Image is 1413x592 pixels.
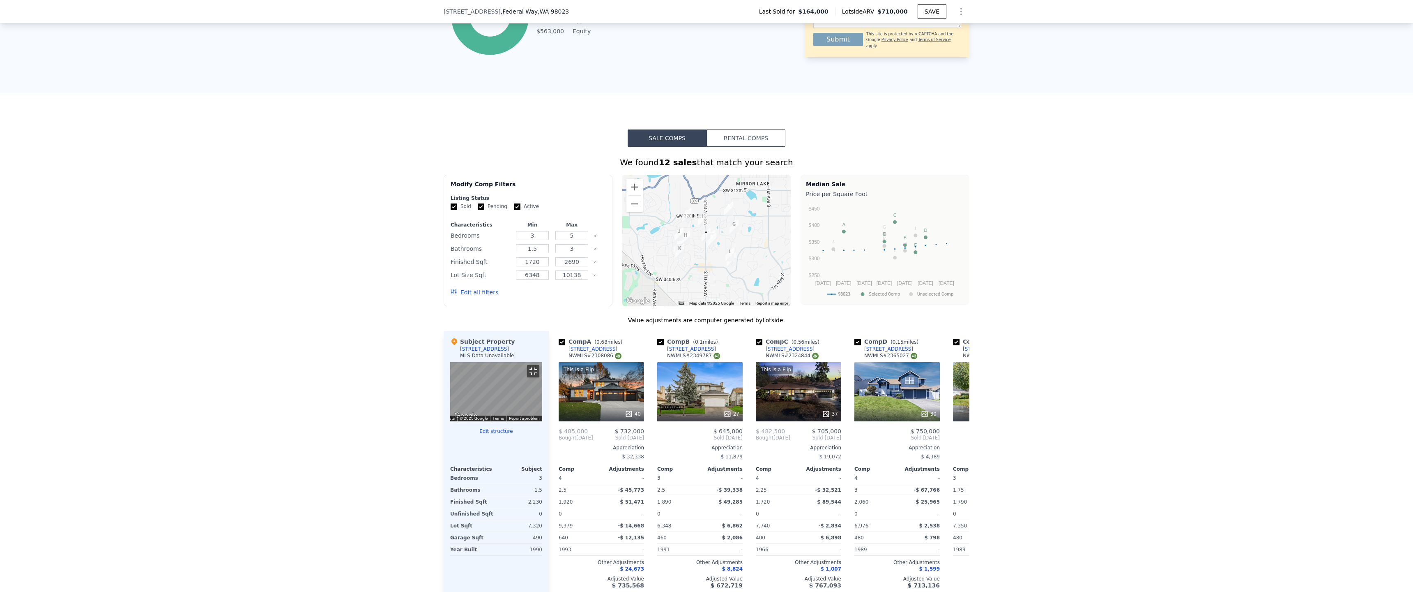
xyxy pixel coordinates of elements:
span: $ 6,862 [722,523,743,529]
img: Google [452,411,479,421]
span: 400 [756,535,765,541]
input: Pending [478,203,484,210]
div: 2,230 [498,496,542,508]
div: Median Sale [806,180,964,188]
div: [STREET_ADDRESS] [667,346,716,352]
span: 480 [854,535,864,541]
span: $ 19,072 [819,454,841,460]
div: This is a Flip [562,365,596,374]
div: Street View [450,362,542,421]
div: Adjustments [601,466,644,472]
div: [STREET_ADDRESS] [963,346,1012,352]
text: E [883,231,886,236]
span: 1,790 [953,499,967,505]
text: F [914,243,917,247]
div: 2.5 [559,484,600,496]
div: Comp A [559,338,626,346]
div: 1991 [657,544,698,555]
td: $563,000 [536,27,564,36]
div: Max [554,222,590,228]
div: NWMLS # 2349787 [667,352,720,359]
span: $ 645,000 [713,428,743,435]
span: 480 [953,535,962,541]
div: Comp C [756,338,823,346]
div: Unfinished Sqft [450,508,495,520]
div: - [603,544,644,555]
div: Price per Square Foot [806,188,964,200]
span: -$ 32,521 [815,487,841,493]
div: Subject Property [450,338,515,346]
span: $ 750,000 [911,428,940,435]
span: Bought [559,435,576,441]
div: [STREET_ADDRESS] [460,346,509,352]
text: Unselected Comp [917,291,953,297]
a: [STREET_ADDRESS] [657,346,716,352]
div: - [800,544,841,555]
div: This site is protected by reCAPTCHA and the Google and apply. [866,31,961,49]
span: 1,890 [657,499,671,505]
a: Open this area in Google Maps (opens a new window) [452,411,479,421]
a: Open this area in Google Maps (opens a new window) [624,296,651,306]
text: I [915,226,916,231]
div: Comp [657,466,700,472]
div: Bathrooms [450,484,495,496]
div: 490 [498,532,542,543]
span: $ 767,093 [809,582,841,589]
button: Clear [593,234,596,238]
div: Other Adjustments [559,559,644,566]
div: Appreciation [953,444,1038,451]
div: 1993 [559,544,600,555]
div: 32824 19th Ave SW [706,230,715,244]
text: $450 [809,206,820,212]
div: Lot Sqft [450,520,495,532]
div: This is a Flip [759,365,793,374]
span: 0 [559,511,562,517]
span: $ 1,599 [919,566,940,572]
span: [STREET_ADDRESS] [444,7,501,16]
span: 1,720 [756,499,770,505]
label: Pending [478,203,507,210]
span: $ 6,898 [821,535,841,541]
div: [STREET_ADDRESS] [766,346,815,352]
div: Year Built [450,544,495,555]
span: $ 705,000 [812,428,841,435]
div: 1123 SW 333rd Pl [725,247,734,261]
span: -$ 67,766 [914,487,940,493]
span: $ 672,719 [711,582,743,589]
a: [STREET_ADDRESS] [559,346,617,352]
a: [STREET_ADDRESS] [756,346,815,352]
div: 7,320 [498,520,542,532]
span: Bought [756,435,773,441]
div: Lot Size Sqft [451,269,511,281]
div: NWMLS # 2324844 [766,352,819,359]
div: NWMLS # 2307379 [963,352,1016,359]
div: Value adjustments are computer generated by Lotside . [444,316,969,324]
text: 98023 [838,291,850,297]
text: $350 [809,239,820,245]
a: Terms (opens in new tab) [739,301,750,305]
span: -$ 14,668 [618,523,644,529]
span: ( miles) [690,339,721,345]
text: L [894,248,896,253]
div: - [800,472,841,484]
div: 27 [723,410,739,418]
div: Other Adjustments [657,559,743,566]
div: 32744 30th Ave SW [674,227,683,241]
div: 33121 30th Ave SW [674,239,683,253]
span: $ 49,285 [718,499,743,505]
div: Listing Status [451,195,605,201]
div: 37 [822,410,838,418]
div: Comp [854,466,897,472]
span: Sold [DATE] [657,435,743,441]
div: Adjusted Value [854,576,940,582]
span: -$ 45,773 [618,487,644,493]
svg: A chart. [806,200,964,303]
div: 32903 17th Ave SW [707,233,716,247]
div: Adjustments [799,466,841,472]
span: 0 [756,511,759,517]
span: $ 51,471 [620,499,644,505]
img: NWMLS Logo [911,353,917,359]
div: Min [514,222,550,228]
span: 0.56 [793,339,804,345]
text: B [904,235,907,240]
